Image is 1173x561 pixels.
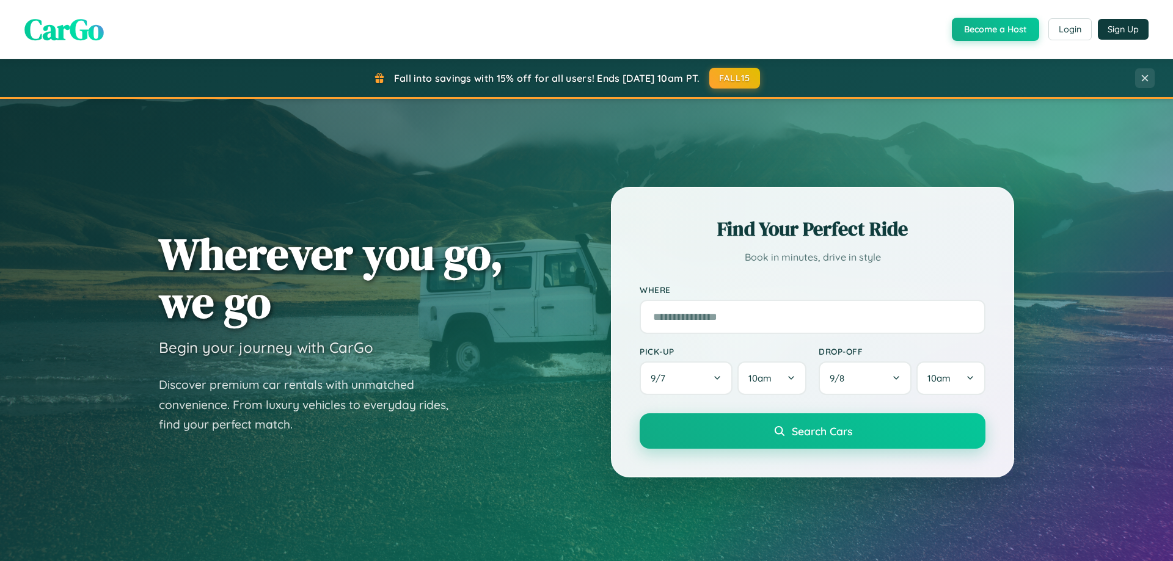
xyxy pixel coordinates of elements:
[927,372,951,384] span: 10am
[159,230,503,326] h1: Wherever you go, we go
[709,68,761,89] button: FALL15
[1048,18,1092,40] button: Login
[792,424,852,438] span: Search Cars
[159,375,464,435] p: Discover premium car rentals with unmatched convenience. From luxury vehicles to everyday rides, ...
[819,361,912,395] button: 9/8
[640,361,733,395] button: 9/7
[640,215,985,242] h2: Find Your Perfect Ride
[916,361,985,395] button: 10am
[394,72,700,84] span: Fall into savings with 15% off for all users! Ends [DATE] 10am PT.
[819,346,985,357] label: Drop-off
[1098,19,1149,40] button: Sign Up
[952,18,1039,41] button: Become a Host
[640,346,806,357] label: Pick-up
[651,372,671,384] span: 9 / 7
[737,361,806,395] button: 10am
[159,338,373,357] h3: Begin your journey with CarGo
[24,9,104,49] span: CarGo
[640,284,985,295] label: Where
[640,248,985,266] p: Book in minutes, drive in style
[640,413,985,449] button: Search Cars
[830,372,850,384] span: 9 / 8
[748,372,772,384] span: 10am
